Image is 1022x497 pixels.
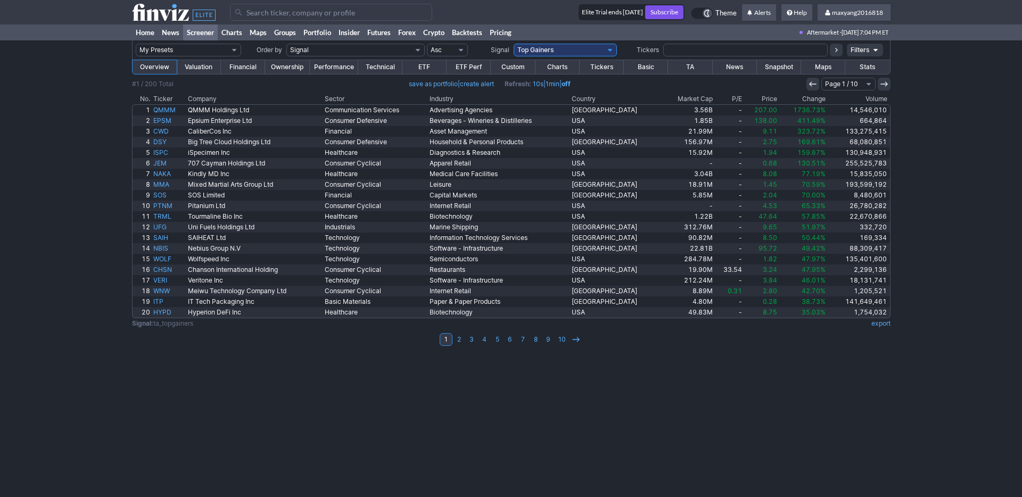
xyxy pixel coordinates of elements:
a: 50.44% [779,233,827,243]
a: 57.85% [779,211,827,222]
a: USA [570,126,663,137]
span: 3.24 [763,266,777,274]
a: Forex [394,24,419,40]
a: IT Tech Packaging Inc [186,296,323,307]
a: Biotechnology [428,211,570,222]
span: 77.19% [802,170,826,178]
a: Valuation [177,60,221,74]
a: 1,205,521 [827,286,890,296]
a: 4 [133,137,152,147]
a: VERI [152,275,186,286]
span: 95.72 [759,244,777,252]
a: Pitanium Ltd [186,201,323,211]
a: Charts [218,24,246,40]
a: 135,401,600 [827,254,890,264]
a: Healthcare [323,169,428,179]
span: 2.80 [763,287,777,295]
a: Consumer Cyclical [323,264,428,275]
span: 4.53 [763,202,777,210]
a: Healthcare [323,307,428,318]
a: Backtests [448,24,486,40]
span: 42.70% [802,287,826,295]
span: 323.72% [797,127,826,135]
a: Alerts [742,4,776,21]
a: Consumer Cyclical [323,158,428,169]
a: 8.89M [663,286,714,296]
a: Subscribe [645,5,683,19]
a: [GEOGRAPHIC_DATA] [570,233,663,243]
a: 1.85B [663,115,714,126]
span: 3.84 [763,276,777,284]
span: 47.64 [759,212,777,220]
a: 14,546,010 [827,105,890,115]
span: 1736.73% [793,106,826,114]
a: 212.24M [663,275,714,286]
a: Semiconductors [428,254,570,264]
span: 207.00 [754,106,777,114]
a: Software - Infrastructure [428,243,570,254]
span: maxyang2016818 [832,9,883,16]
a: Groups [270,24,300,40]
span: 2.75 [763,138,777,146]
a: 14 [133,243,152,254]
a: 0.28 [744,296,779,307]
a: NAKA [152,169,186,179]
a: - [663,201,714,211]
a: Tickers [580,60,624,74]
a: 15 [133,254,152,264]
a: [GEOGRAPHIC_DATA] [570,105,663,115]
a: off [562,80,571,88]
a: 133,275,415 [827,126,890,137]
a: 65.33% [779,201,827,211]
a: Meiwu Technology Company Ltd [186,286,323,296]
a: 19.90M [663,264,714,275]
a: 8.08 [744,169,779,179]
span: 47.97% [802,255,826,263]
a: 1.82 [744,254,779,264]
a: 9.11 [744,126,779,137]
a: save as portfolio [409,80,458,88]
a: - [714,179,744,190]
a: Communication Services [323,105,428,115]
a: CWD [152,126,186,137]
a: - [714,169,744,179]
span: 46.01% [802,276,826,284]
a: 2.80 [744,286,779,296]
a: - [714,201,744,211]
a: Financial [221,60,265,74]
a: [GEOGRAPHIC_DATA] [570,222,663,233]
a: Overview [133,60,177,74]
a: Internet Retail [428,201,570,211]
a: 156.97M [663,137,714,147]
a: 1min [546,80,559,88]
a: Industrials [323,222,428,233]
a: 7 [133,169,152,179]
a: ISPC [152,147,186,158]
a: USA [570,275,663,286]
a: Crypto [419,24,448,40]
a: Snapshot [757,60,801,74]
a: Portfolio [300,24,335,40]
a: QMMM [152,105,186,115]
a: Epsium Enterprise Ltd [186,115,323,126]
a: Custom [491,60,535,74]
span: 0.68 [763,159,777,167]
a: - [714,190,744,201]
span: 8.50 [763,234,777,242]
a: 2 [133,115,152,126]
a: USA [570,158,663,169]
span: 169.61% [797,138,826,146]
span: 1.45 [763,180,777,188]
a: 18,131,741 [827,275,890,286]
a: 90.82M [663,233,714,243]
a: 18.91M [663,179,714,190]
a: - [714,137,744,147]
a: 3.84 [744,275,779,286]
a: Big Tree Cloud Holdings Ltd [186,137,323,147]
a: 207.00 [744,105,779,115]
a: 707 Cayman Holdings Ltd [186,158,323,169]
span: Theme [715,7,737,19]
a: Technology [323,243,428,254]
a: Diagnostics & Research [428,147,570,158]
a: 11 [133,211,152,222]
